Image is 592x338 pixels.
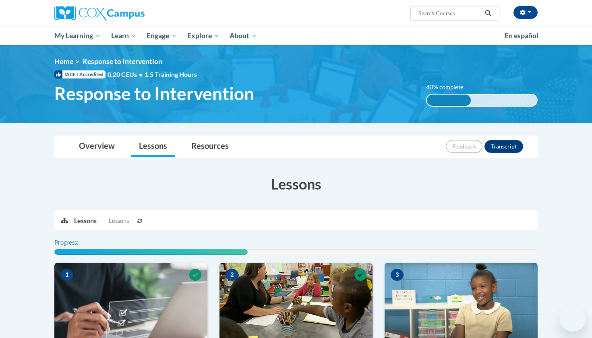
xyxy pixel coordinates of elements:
[54,6,207,21] a: Cox Campus
[106,27,142,45] a: Learn
[182,27,225,45] a: Explore
[54,57,73,66] a: Home
[446,140,482,153] button: Feedback
[54,6,145,21] img: Cox Campus
[108,70,145,79] span: 0.20 CEUs
[225,27,263,45] a: About
[499,27,544,44] a: En español
[54,31,101,41] span: My Learning
[60,269,73,281] span: 1
[226,269,238,281] span: 2
[505,31,538,40] span: En español
[482,8,494,18] button: Search
[513,6,538,19] button: Account Settings
[131,136,175,157] a: Lessons
[54,174,538,194] h3: Lessons
[230,31,257,41] span: About
[147,31,177,41] span: Engage
[560,306,586,332] iframe: Button to launch messaging window
[183,136,237,157] a: Resources
[111,31,137,41] span: Learn
[484,140,523,153] button: Transcript
[187,31,219,41] span: Explore
[54,83,254,104] span: Response to Intervention
[71,136,123,157] a: Overview
[427,95,471,106] div: 40% complete
[54,238,101,247] label: Progress:
[145,70,197,78] span: 1.5 Training Hours
[83,57,162,66] span: Response to Intervention
[54,70,106,78] span: IACET Accredited
[426,83,472,92] label: 40% complete
[74,216,97,225] p: Lessons
[139,70,143,78] span: •
[391,269,404,281] span: 3
[418,8,482,18] input: Search Courses
[42,27,550,45] div: Main menu
[109,216,129,225] span: Lessons
[49,27,106,45] a: My Learning
[141,27,182,45] a: Engage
